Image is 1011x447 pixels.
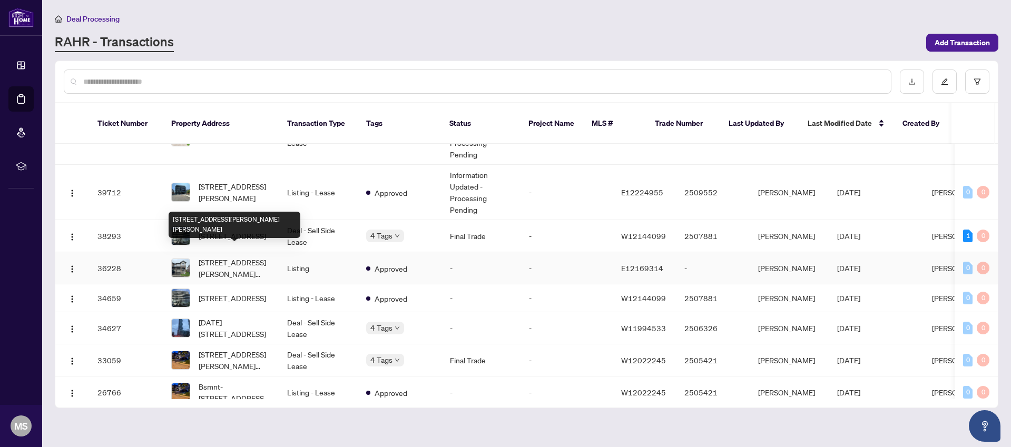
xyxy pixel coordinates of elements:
[375,293,407,304] span: Approved
[977,292,989,304] div: 0
[676,252,750,284] td: -
[621,263,663,273] span: E12169314
[900,69,924,94] button: download
[621,231,666,241] span: W12144099
[68,295,76,303] img: Logo
[621,293,666,303] span: W12144099
[520,103,583,144] th: Project Name
[64,260,81,276] button: Logo
[676,165,750,220] td: 2509552
[963,186,973,198] div: 0
[750,165,829,220] td: [PERSON_NAME]
[441,376,521,409] td: -
[64,184,81,201] button: Logo
[521,376,613,409] td: -
[720,103,799,144] th: Last Updated By
[837,388,860,397] span: [DATE]
[172,259,190,277] img: thumbnail-img
[279,284,358,312] td: Listing - Lease
[969,410,1000,442] button: Open asap
[395,325,400,331] span: down
[279,344,358,376] td: Deal - Sell Side Lease
[375,263,407,274] span: Approved
[14,419,28,433] span: MS
[750,252,829,284] td: [PERSON_NAME]
[977,262,989,274] div: 0
[965,69,989,94] button: filter
[89,284,163,312] td: 34659
[199,181,270,204] span: [STREET_ADDRESS][PERSON_NAME]
[8,8,34,27] img: logo
[750,284,829,312] td: [PERSON_NAME]
[441,344,521,376] td: Final Trade
[441,220,521,252] td: Final Trade
[172,289,190,307] img: thumbnail-img
[521,220,613,252] td: -
[89,252,163,284] td: 36228
[89,344,163,376] td: 33059
[837,355,860,365] span: [DATE]
[750,344,829,376] td: [PERSON_NAME]
[676,220,750,252] td: 2507881
[68,265,76,273] img: Logo
[358,103,441,144] th: Tags
[974,78,981,85] span: filter
[89,376,163,409] td: 26766
[68,325,76,333] img: Logo
[894,103,957,144] th: Created By
[89,220,163,252] td: 38293
[172,351,190,369] img: thumbnail-img
[621,388,666,397] span: W12022245
[163,103,279,144] th: Property Address
[908,78,916,85] span: download
[932,263,989,273] span: [PERSON_NAME]
[199,349,270,372] span: [STREET_ADDRESS][PERSON_NAME][PERSON_NAME][PERSON_NAME]
[932,293,989,303] span: [PERSON_NAME]
[963,322,973,334] div: 0
[521,252,613,284] td: -
[279,312,358,344] td: Deal - Sell Side Lease
[279,376,358,409] td: Listing - Lease
[977,386,989,399] div: 0
[68,189,76,197] img: Logo
[64,384,81,401] button: Logo
[963,230,973,242] div: 1
[977,186,989,198] div: 0
[963,292,973,304] div: 0
[172,319,190,337] img: thumbnail-img
[89,103,163,144] th: Ticket Number
[932,187,989,197] span: [PERSON_NAME]
[172,183,190,201] img: thumbnail-img
[441,103,520,144] th: Status
[750,312,829,344] td: [PERSON_NAME]
[279,220,358,252] td: Deal - Sell Side Lease
[676,376,750,409] td: 2505421
[837,323,860,333] span: [DATE]
[55,33,174,52] a: RAHR - Transactions
[837,263,860,273] span: [DATE]
[932,355,989,365] span: [PERSON_NAME]
[977,354,989,366] div: 0
[621,355,666,365] span: W12022245
[199,292,266,304] span: [STREET_ADDRESS]
[935,34,990,51] span: Add Transaction
[64,320,81,336] button: Logo
[64,227,81,244] button: Logo
[68,357,76,365] img: Logo
[676,344,750,376] td: 2505421
[68,389,76,398] img: Logo
[933,69,957,94] button: edit
[932,231,989,241] span: [PERSON_NAME]
[808,117,872,129] span: Last Modified Date
[837,293,860,303] span: [DATE]
[199,256,270,280] span: [STREET_ADDRESS][PERSON_NAME][PERSON_NAME]
[583,103,646,144] th: MLS #
[370,322,392,334] span: 4 Tags
[646,103,720,144] th: Trade Number
[977,230,989,242] div: 0
[963,386,973,399] div: 0
[55,15,62,23] span: home
[68,233,76,241] img: Logo
[395,357,400,363] span: down
[279,103,358,144] th: Transaction Type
